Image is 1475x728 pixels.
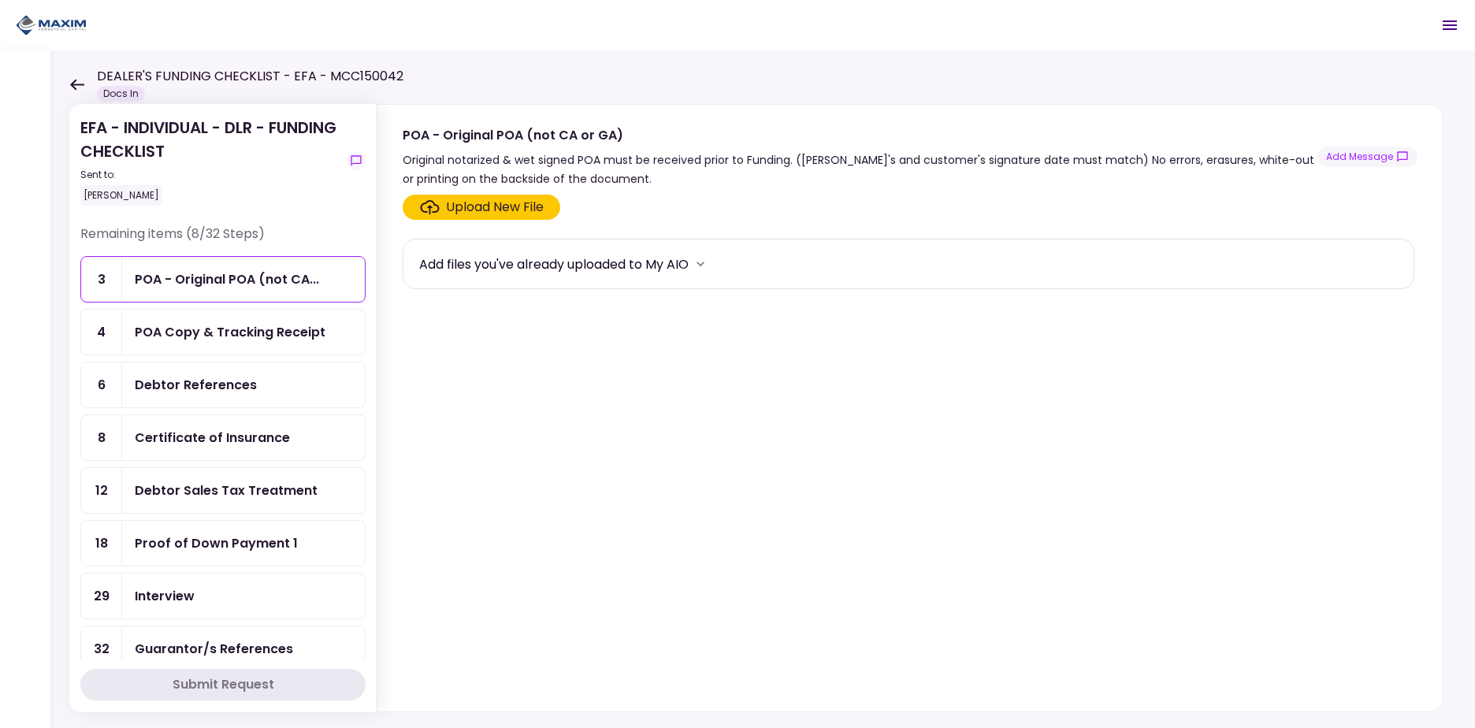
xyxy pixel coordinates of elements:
[419,254,689,274] div: Add files you've already uploaded to My AIO
[81,626,122,671] div: 32
[1317,147,1417,167] button: show-messages
[135,533,298,553] div: Proof of Down Payment 1
[689,252,712,276] button: more
[377,104,1443,712] div: POA - Original POA (not CA or GA)Original notarized & wet signed POA must be received prior to Fu...
[80,256,366,303] a: 3POA - Original POA (not CA or GA)
[81,521,122,566] div: 18
[80,225,366,256] div: Remaining items (8/32 Steps)
[80,573,366,619] a: 29Interview
[16,13,87,37] img: Partner icon
[446,198,544,217] div: Upload New File
[80,309,366,355] a: 4POA Copy & Tracking Receipt
[403,125,1317,145] div: POA - Original POA (not CA or GA)
[81,574,122,618] div: 29
[80,669,366,700] button: Submit Request
[135,322,325,342] div: POA Copy & Tracking Receipt
[97,67,403,86] h1: DEALER'S FUNDING CHECKLIST - EFA - MCC150042
[81,468,122,513] div: 12
[81,310,122,355] div: 4
[81,415,122,460] div: 8
[135,639,293,659] div: Guarantor/s References
[173,675,274,694] div: Submit Request
[403,150,1317,188] div: Original notarized & wet signed POA must be received prior to Funding. ([PERSON_NAME]'s and custo...
[135,375,257,395] div: Debtor References
[1431,6,1469,44] button: Open menu
[80,626,366,672] a: 32Guarantor/s References
[80,362,366,408] a: 6Debtor References
[81,257,122,302] div: 3
[80,520,366,566] a: 18Proof of Down Payment 1
[135,481,318,500] div: Debtor Sales Tax Treatment
[80,168,340,182] div: Sent to:
[80,467,366,514] a: 12Debtor Sales Tax Treatment
[97,86,145,102] div: Docs In
[80,414,366,461] a: 8Certificate of Insurance
[403,195,560,220] span: Click here to upload the required document
[135,586,195,606] div: Interview
[135,428,290,448] div: Certificate of Insurance
[135,269,319,289] div: POA - Original POA (not CA or GA)
[81,362,122,407] div: 6
[80,185,162,206] div: [PERSON_NAME]
[347,151,366,170] button: show-messages
[80,116,340,206] div: EFA - INDIVIDUAL - DLR - FUNDING CHECKLIST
